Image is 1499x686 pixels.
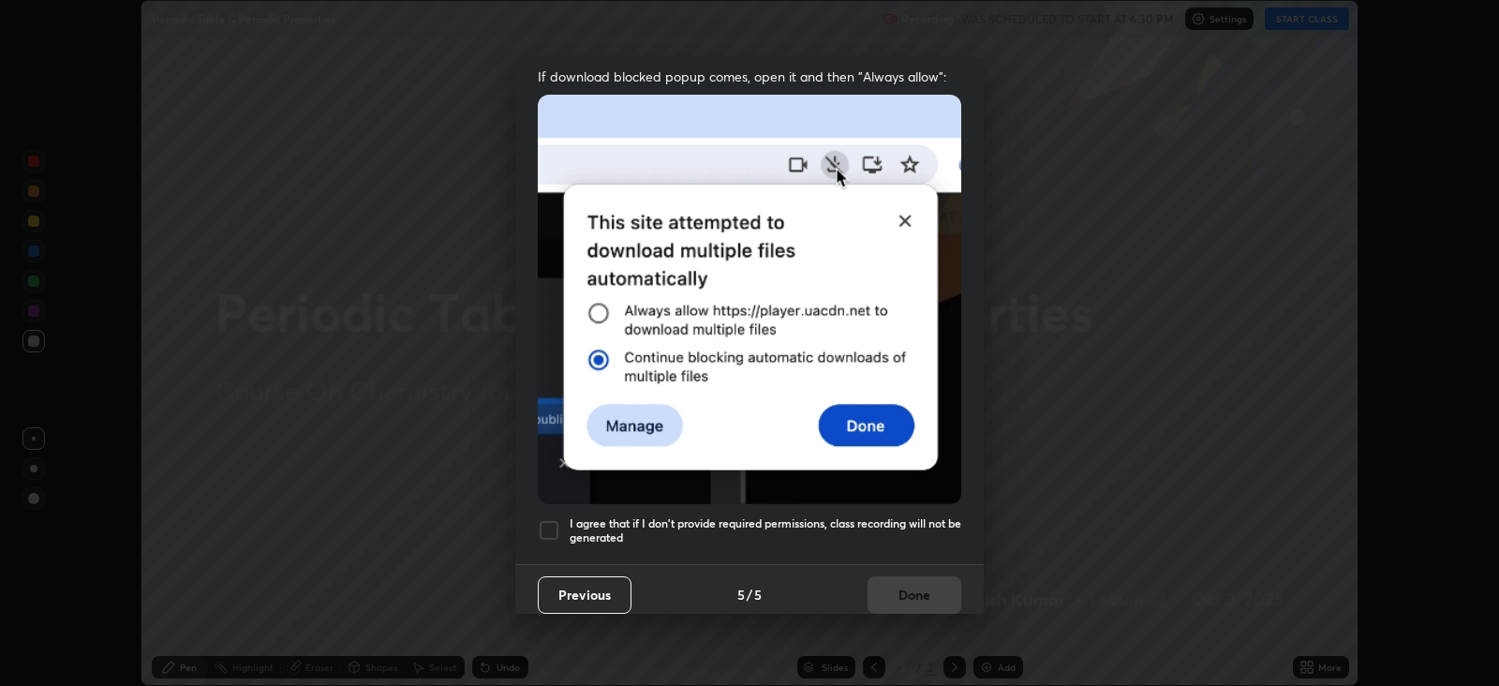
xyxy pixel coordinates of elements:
span: If download blocked popup comes, open it and then "Always allow": [538,67,961,85]
h4: 5 [737,585,745,604]
h4: 5 [754,585,762,604]
img: downloads-permission-blocked.gif [538,95,961,504]
button: Previous [538,576,631,614]
h4: / [747,585,752,604]
h5: I agree that if I don't provide required permissions, class recording will not be generated [570,516,961,545]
